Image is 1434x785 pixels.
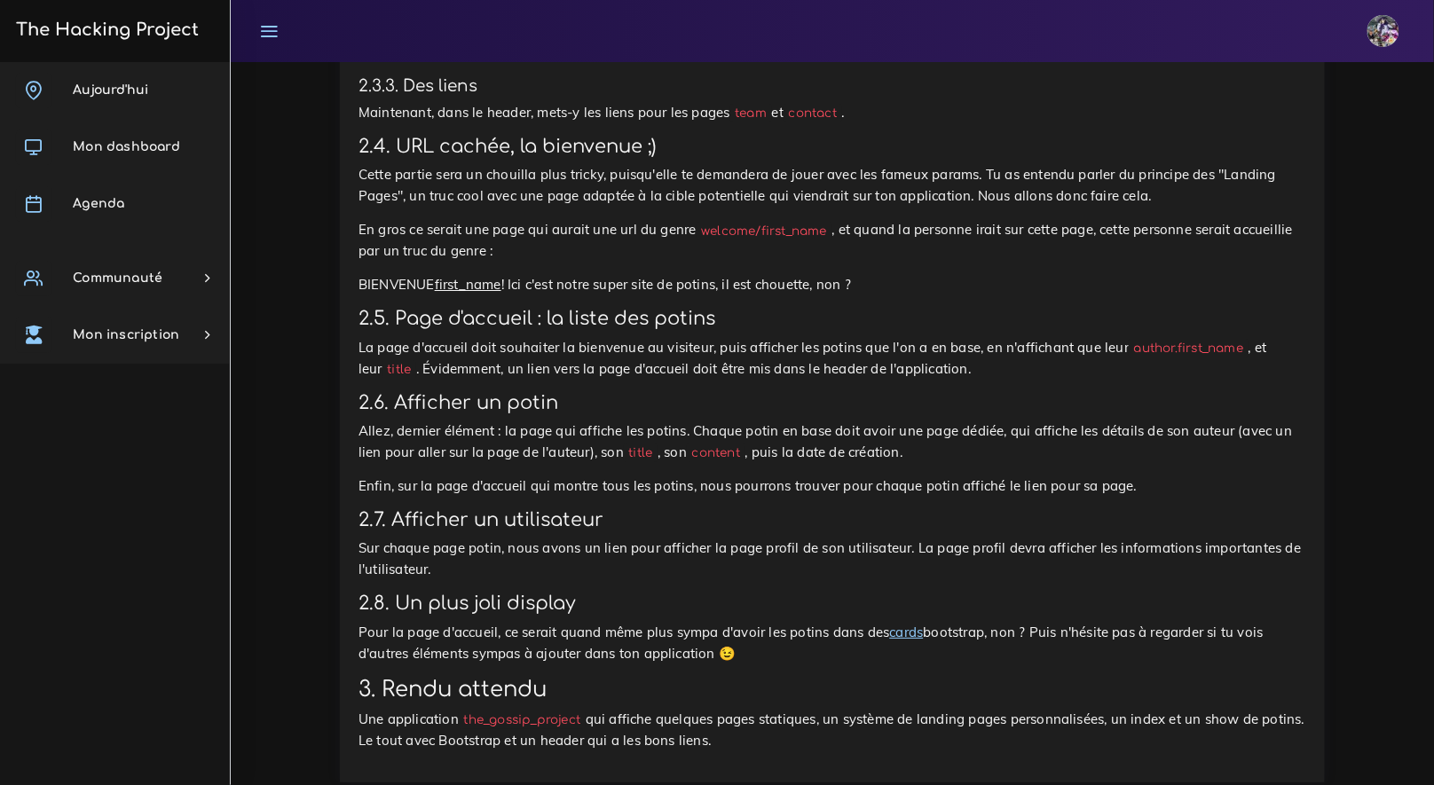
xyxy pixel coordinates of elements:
[382,360,416,379] code: title
[697,222,832,240] code: welcome/first_name
[73,140,180,153] span: Mon dashboard
[358,102,1306,123] p: Maintenant, dans le header, mets-y les liens pour les pages et .
[358,308,1306,330] h3: 2.5. Page d'accueil : la liste des potins
[358,677,1306,703] h2: 3. Rendu attendu
[358,337,1306,380] p: La page d'accueil doit souhaiter la bienvenue au visiteur, puis afficher les potins que l'on a en...
[358,709,1306,751] p: Une application qui affiche quelques pages statiques, un système de landing pages personnalisées,...
[784,104,842,122] code: contact
[358,509,1306,531] h3: 2.7. Afficher un utilisateur
[73,271,162,285] span: Communauté
[890,624,924,640] a: cards
[358,76,1306,96] h4: 2.3.3. Des liens
[1129,339,1249,357] code: author.first_name
[1367,15,1399,47] img: eg54bupqcshyolnhdacp.jpg
[11,20,199,40] h3: The Hacking Project
[730,104,772,122] code: team
[358,392,1306,414] h3: 2.6. Afficher un potin
[358,593,1306,615] h3: 2.8. Un plus joli display
[73,83,148,97] span: Aujourd'hui
[358,475,1306,497] p: Enfin, sur la page d'accueil qui montre tous les potins, nous pourrons trouver pour chaque potin ...
[459,710,586,729] code: the_gossip_project
[435,276,501,293] u: first_name
[358,136,1306,158] h3: 2.4. URL cachée, la bienvenue ;)
[358,164,1306,207] p: Cette partie sera un chouilla plus tricky, puisqu'elle te demandera de jouer avec les fameux para...
[624,444,658,462] code: title
[687,444,745,462] code: content
[358,274,1306,295] p: BIENVENUE ! Ici c'est notre super site de potins, il est chouette, non ?
[358,219,1306,262] p: En gros ce serait une page qui aurait une url du genre , et quand la personne irait sur cette pag...
[358,420,1306,463] p: Allez, dernier élément : la page qui affiche les potins. Chaque potin en base doit avoir une page...
[73,197,124,210] span: Agenda
[358,622,1306,664] p: Pour la page d'accueil, ce serait quand même plus sympa d'avoir les potins dans des bootstrap, no...
[358,538,1306,580] p: Sur chaque page potin, nous avons un lien pour afficher la page profil de son utilisateur. La pag...
[73,328,179,341] span: Mon inscription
